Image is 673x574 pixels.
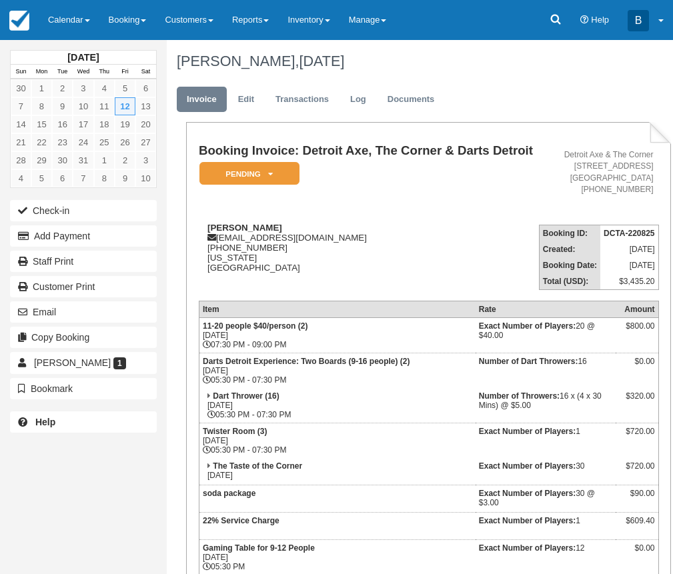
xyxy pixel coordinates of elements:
[94,169,115,187] a: 8
[135,169,156,187] a: 10
[539,241,600,257] th: Created:
[199,161,295,186] a: Pending
[479,357,578,366] strong: Number of Dart Throwers
[476,423,616,458] td: 1
[11,115,31,133] a: 14
[73,115,93,133] a: 17
[199,353,475,388] td: [DATE] 05:30 PM - 07:30 PM
[539,257,600,273] th: Booking Date:
[10,276,157,297] a: Customer Print
[94,79,115,97] a: 4
[199,317,475,353] td: [DATE] 07:30 PM - 09:00 PM
[115,97,135,115] a: 12
[73,79,93,97] a: 3
[52,169,73,187] a: 6
[135,65,156,79] th: Sat
[476,317,616,353] td: 20 @ $40.00
[10,251,157,272] a: Staff Print
[11,133,31,151] a: 21
[619,489,654,509] div: $90.00
[94,151,115,169] a: 1
[11,79,31,97] a: 30
[9,11,29,31] img: checkfront-main-nav-mini-logo.png
[73,133,93,151] a: 24
[619,357,654,377] div: $0.00
[67,52,99,63] strong: [DATE]
[10,352,157,373] a: [PERSON_NAME] 1
[135,133,156,151] a: 27
[52,115,73,133] a: 16
[228,87,264,113] a: Edit
[10,200,157,221] button: Check-in
[203,489,255,498] strong: soda package
[299,53,344,69] span: [DATE]
[199,144,537,158] h1: Booking Invoice: Detroit Axe, The Corner & Darts Detroit
[10,225,157,247] button: Add Payment
[476,458,616,485] td: 30
[476,512,616,539] td: 1
[600,241,658,257] td: [DATE]
[10,378,157,399] button: Bookmark
[31,97,52,115] a: 8
[203,321,307,331] strong: 11-20 people $40/person (2)
[11,169,31,187] a: 4
[94,97,115,115] a: 11
[479,461,576,471] strong: Exact Number of Players
[479,516,576,525] strong: Exact Number of Players
[177,53,662,69] h1: [PERSON_NAME],
[73,65,93,79] th: Wed
[31,133,52,151] a: 22
[94,65,115,79] th: Thu
[479,543,576,553] strong: Exact Number of Players
[94,115,115,133] a: 18
[73,97,93,115] a: 10
[52,79,73,97] a: 2
[11,151,31,169] a: 28
[34,357,111,368] span: [PERSON_NAME]
[11,97,31,115] a: 7
[11,65,31,79] th: Sun
[476,485,616,512] td: 30 @ $3.00
[619,427,654,447] div: $720.00
[135,115,156,133] a: 20
[31,151,52,169] a: 29
[539,273,600,290] th: Total (USD):
[199,301,475,317] th: Item
[73,169,93,187] a: 7
[539,225,600,241] th: Booking ID:
[31,115,52,133] a: 15
[113,357,126,369] span: 1
[476,301,616,317] th: Rate
[619,391,654,411] div: $320.00
[203,516,279,525] strong: 22% Service Charge
[31,169,52,187] a: 5
[52,151,73,169] a: 30
[203,543,315,553] strong: Gaming Table for 9-12 People
[542,149,653,195] address: Detroit Axe & The Corner [STREET_ADDRESS] [GEOGRAPHIC_DATA] [PHONE_NUMBER]
[203,357,410,366] strong: Darts Detroit Experience: Two Boards (9-16 people) (2)
[213,461,302,471] strong: The Taste of the Corner
[199,388,475,423] td: [DATE] 05:30 PM - 07:30 PM
[10,327,157,348] button: Copy Booking
[10,411,157,433] a: Help
[115,151,135,169] a: 2
[115,169,135,187] a: 9
[479,321,576,331] strong: Exact Number of Players
[580,16,589,25] i: Help
[135,151,156,169] a: 3
[600,257,658,273] td: [DATE]
[616,301,658,317] th: Amount
[31,65,52,79] th: Mon
[479,391,560,401] strong: Number of Throwers
[213,391,279,401] strong: Dart Thrower (16)
[52,133,73,151] a: 23
[604,229,654,238] strong: DCTA-220825
[265,87,339,113] a: Transactions
[31,79,52,97] a: 1
[73,151,93,169] a: 31
[619,321,654,341] div: $800.00
[199,162,299,185] em: Pending
[115,115,135,133] a: 19
[35,417,55,427] b: Help
[476,353,616,388] td: 16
